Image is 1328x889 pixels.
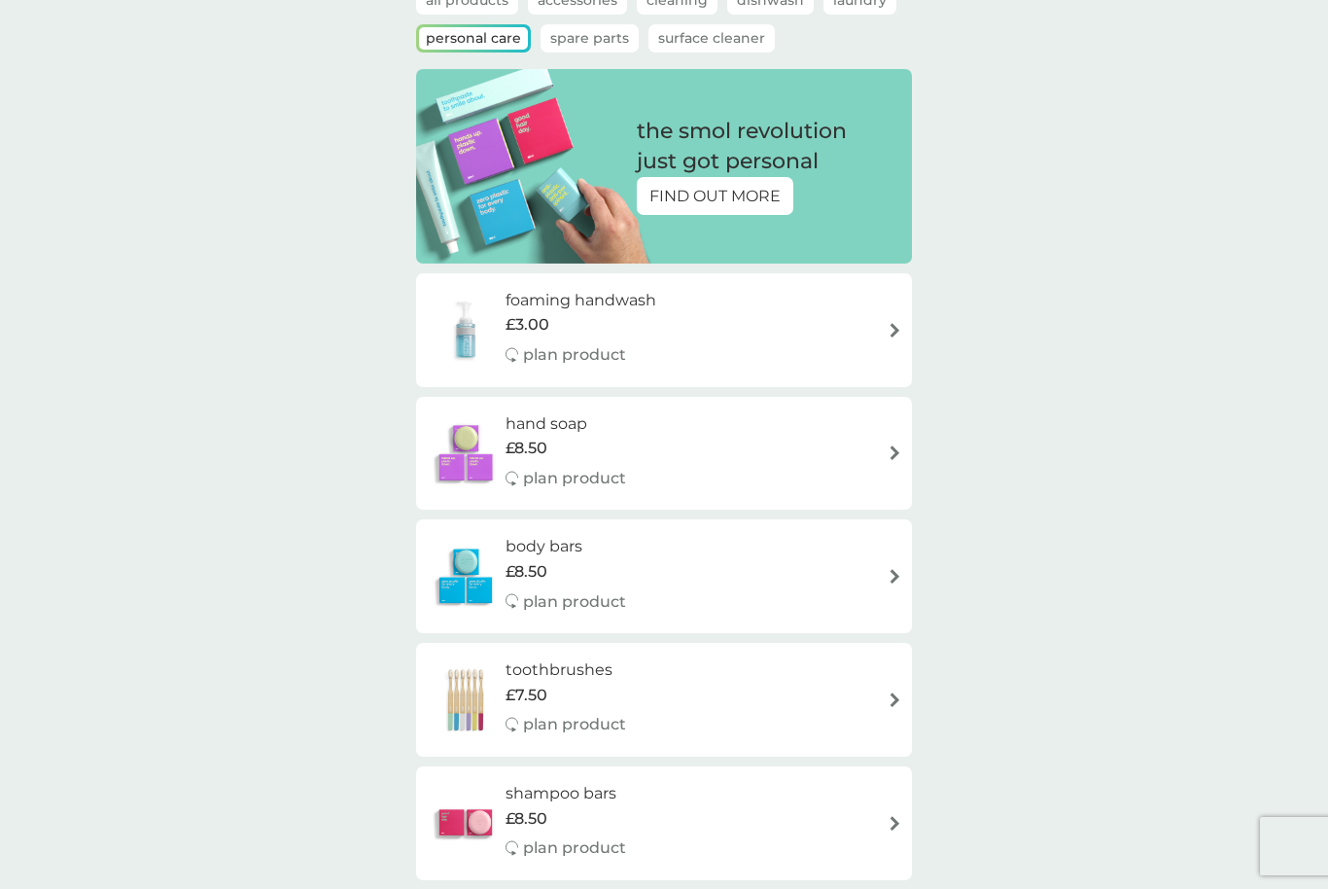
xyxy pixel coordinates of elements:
[426,543,506,611] img: body bars
[888,816,902,831] img: arrow right
[523,836,626,861] p: plan product
[523,466,626,491] p: plan product
[426,419,506,487] img: hand soap
[506,806,547,832] span: £8.50
[426,666,506,734] img: toothbrushes
[523,589,626,615] p: plan product
[426,789,506,857] img: shampoo bars
[637,117,847,177] p: the smol revolution just got personal
[541,24,639,53] button: Spare Parts
[888,693,902,707] img: arrow right
[506,411,626,437] h6: hand soap
[506,534,626,559] h6: body bars
[419,27,528,50] button: Personal Care
[523,712,626,737] p: plan product
[888,323,902,338] img: arrow right
[888,569,902,584] img: arrow right
[426,296,506,364] img: foaming handwash
[506,436,547,461] span: £8.50
[649,184,781,209] p: FIND OUT MORE
[506,683,547,708] span: £7.50
[506,288,656,313] h6: foaming handwash
[506,781,626,806] h6: shampoo bars
[648,24,775,53] button: Surface Cleaner
[506,658,626,683] h6: toothbrushes
[506,312,549,338] span: £3.00
[523,342,626,368] p: plan product
[506,559,547,585] span: £8.50
[888,445,902,460] img: arrow right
